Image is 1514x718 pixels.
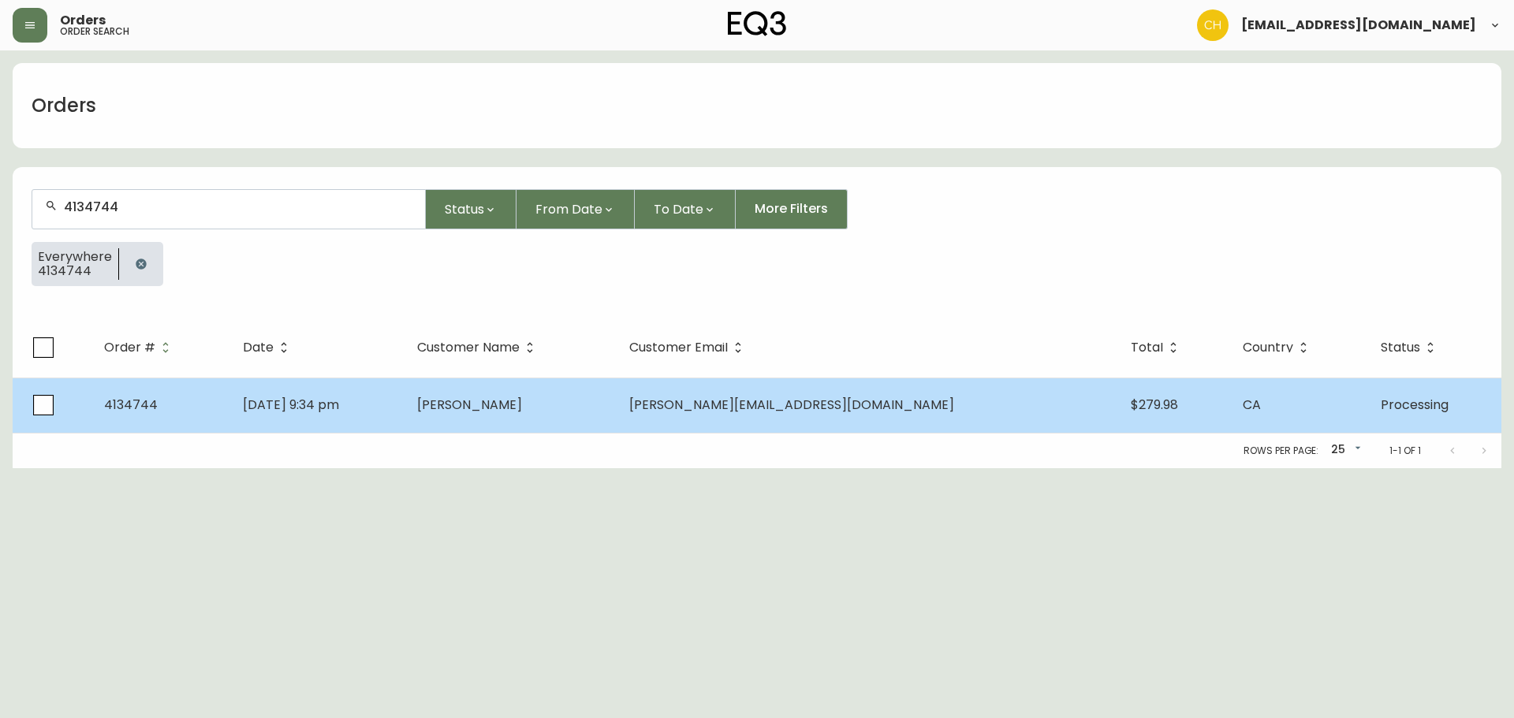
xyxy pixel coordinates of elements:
span: 4134744 [38,264,112,278]
span: To Date [654,199,703,219]
span: Date [243,343,274,352]
span: Customer Name [417,340,540,355]
span: Status [445,199,484,219]
span: Status [1381,343,1420,352]
input: Search [64,199,412,214]
span: CA [1243,396,1261,414]
img: logo [728,11,786,36]
span: Everywhere [38,250,112,264]
button: From Date [516,189,635,229]
span: Country [1243,340,1314,355]
span: [DATE] 9:34 pm [243,396,339,414]
span: Customer Email [629,343,728,352]
span: Status [1381,340,1441,355]
span: [EMAIL_ADDRESS][DOMAIN_NAME] [1241,19,1476,32]
span: Customer Email [629,340,748,355]
span: [PERSON_NAME] [417,396,522,414]
h5: order search [60,27,129,36]
img: 6288462cea190ebb98a2c2f3c744dd7e [1197,9,1229,41]
button: More Filters [736,189,848,229]
button: Status [426,189,516,229]
span: Total [1131,340,1184,355]
span: $279.98 [1131,396,1178,414]
span: Total [1131,343,1163,352]
span: Customer Name [417,343,520,352]
button: To Date [635,189,736,229]
span: Processing [1381,396,1449,414]
p: 1-1 of 1 [1389,444,1421,458]
span: Orders [60,14,106,27]
span: From Date [535,199,602,219]
span: Country [1243,343,1293,352]
span: Date [243,340,294,355]
p: Rows per page: [1244,444,1318,458]
h1: Orders [32,92,96,119]
div: 25 [1325,437,1364,463]
span: Order # [104,340,176,355]
span: Order # [104,343,155,352]
span: More Filters [755,200,828,218]
span: [PERSON_NAME][EMAIL_ADDRESS][DOMAIN_NAME] [629,396,954,414]
span: 4134744 [104,396,158,414]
